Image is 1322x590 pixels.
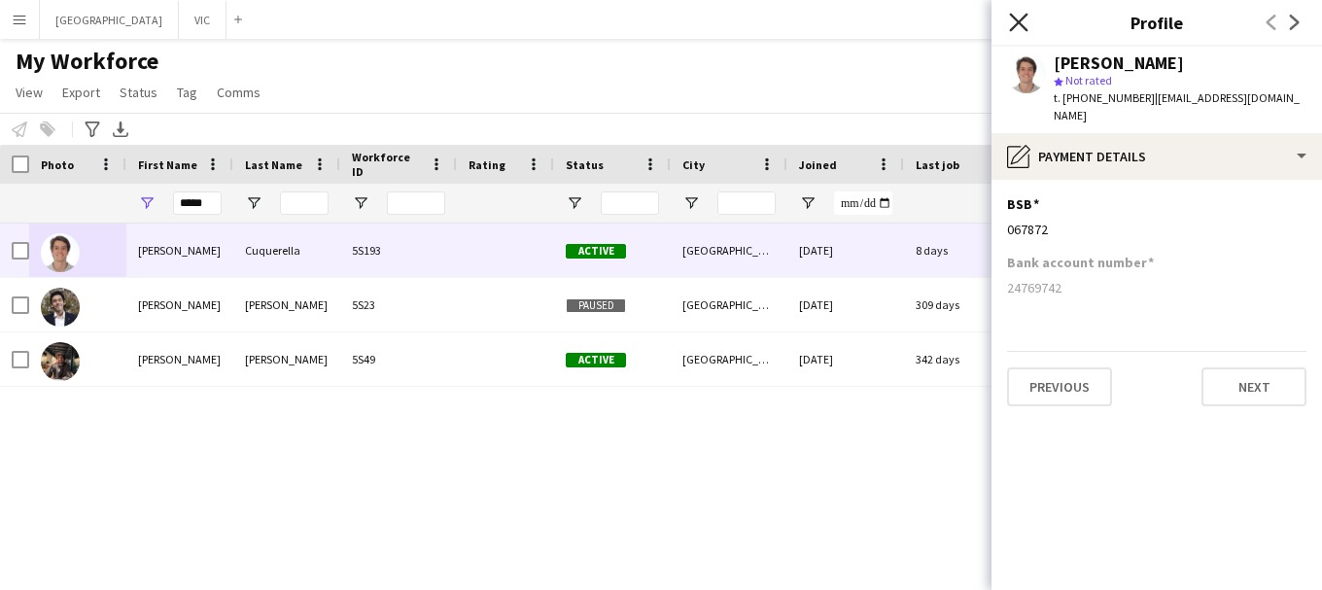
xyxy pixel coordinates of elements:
[280,191,329,215] input: Last Name Filter Input
[340,224,457,277] div: 5S193
[1054,54,1184,72] div: [PERSON_NAME]
[682,157,705,172] span: City
[81,118,104,141] app-action-btn: Advanced filters
[245,194,262,212] button: Open Filter Menu
[138,157,197,172] span: First Name
[1007,221,1306,238] div: 067872
[233,278,340,331] div: [PERSON_NAME]
[62,84,100,101] span: Export
[138,194,156,212] button: Open Filter Menu
[126,278,233,331] div: [PERSON_NAME]
[904,224,1021,277] div: 8 days
[566,298,626,313] span: Paused
[352,150,422,179] span: Workforce ID
[173,191,222,215] input: First Name Filter Input
[126,224,233,277] div: [PERSON_NAME]
[787,332,904,386] div: [DATE]
[109,118,132,141] app-action-btn: Export XLSX
[16,84,43,101] span: View
[233,224,340,277] div: Cuquerella
[233,332,340,386] div: [PERSON_NAME]
[209,80,268,105] a: Comms
[352,194,369,212] button: Open Filter Menu
[682,194,700,212] button: Open Filter Menu
[671,278,787,331] div: [GEOGRAPHIC_DATA]
[340,278,457,331] div: 5S23
[340,332,457,386] div: 5S49
[566,194,583,212] button: Open Filter Menu
[179,1,226,39] button: VIC
[787,224,904,277] div: [DATE]
[469,157,505,172] span: Rating
[717,191,776,215] input: City Filter Input
[217,84,261,101] span: Comms
[8,80,51,105] a: View
[169,80,205,105] a: Tag
[566,244,626,259] span: Active
[904,332,1021,386] div: 342 days
[16,47,158,76] span: My Workforce
[671,332,787,386] div: [GEOGRAPHIC_DATA]
[566,157,604,172] span: Status
[1054,90,1300,122] span: | [EMAIL_ADDRESS][DOMAIN_NAME]
[41,157,74,172] span: Photo
[40,1,179,39] button: [GEOGRAPHIC_DATA]
[41,342,80,381] img: David Jiménez de Tena
[799,157,837,172] span: Joined
[1007,279,1306,296] div: 24769742
[834,191,892,215] input: Joined Filter Input
[671,224,787,277] div: [GEOGRAPHIC_DATA]
[126,332,233,386] div: [PERSON_NAME]
[991,10,1322,35] h3: Profile
[904,278,1021,331] div: 309 days
[1054,90,1155,105] span: t. [PHONE_NUMBER]
[1007,195,1039,213] h3: BSB
[799,194,817,212] button: Open Filter Menu
[387,191,445,215] input: Workforce ID Filter Input
[41,288,80,327] img: David Hernandez Morgado
[54,80,108,105] a: Export
[991,133,1322,180] div: Payment details
[177,84,197,101] span: Tag
[1065,73,1112,87] span: Not rated
[41,233,80,272] img: David Cuquerella
[112,80,165,105] a: Status
[601,191,659,215] input: Status Filter Input
[787,278,904,331] div: [DATE]
[1007,367,1112,406] button: Previous
[120,84,157,101] span: Status
[1007,254,1154,271] h3: Bank account number
[1201,367,1306,406] button: Next
[245,157,302,172] span: Last Name
[916,157,959,172] span: Last job
[566,353,626,367] span: Active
